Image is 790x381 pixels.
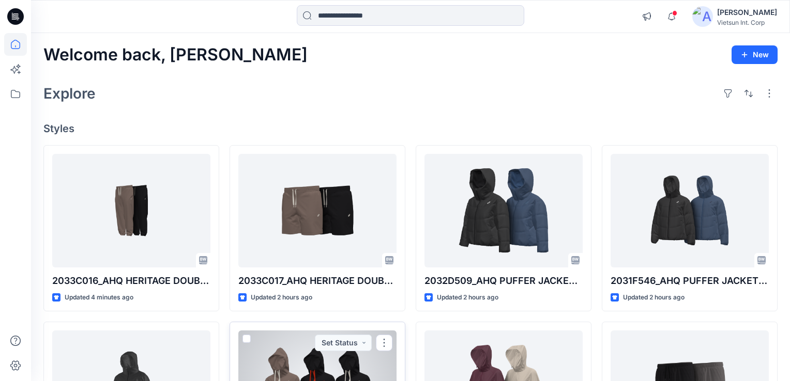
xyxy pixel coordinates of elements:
h2: Welcome back, [PERSON_NAME] [43,45,308,65]
h4: Styles [43,122,778,135]
button: New [732,45,778,64]
p: Updated 2 hours ago [437,292,498,303]
p: 2031F546_AHQ PUFFER JACKET MEN WESTERN _AW26 [611,274,769,288]
p: Updated 2 hours ago [623,292,685,303]
a: 2031F546_AHQ PUFFER JACKET MEN WESTERN _AW26 [611,154,769,267]
div: Vietsun Int. Corp [717,19,777,26]
a: 2033C016_AHQ HERITAGE DOUBLE WEAVE PANT UNISEX WESTERN_AW26 [52,154,210,267]
img: avatar [692,6,713,27]
p: Updated 4 minutes ago [65,292,133,303]
p: 2032D509_AHQ PUFFER JACKET WOMEN WESTERN_AW26 [424,274,583,288]
a: 2033C017_AHQ HERITAGE DOUBLE WEAVE 7IN SHORT UNISEX WESTERN_AW26 [238,154,397,267]
p: 2033C017_AHQ HERITAGE DOUBLE WEAVE 7IN SHORT UNISEX WESTERN_AW26 [238,274,397,288]
a: 2032D509_AHQ PUFFER JACKET WOMEN WESTERN_AW26 [424,154,583,267]
p: 2033C016_AHQ HERITAGE DOUBLE WEAVE PANT UNISEX WESTERN_AW26 [52,274,210,288]
h2: Explore [43,85,96,102]
p: Updated 2 hours ago [251,292,312,303]
div: [PERSON_NAME] [717,6,777,19]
